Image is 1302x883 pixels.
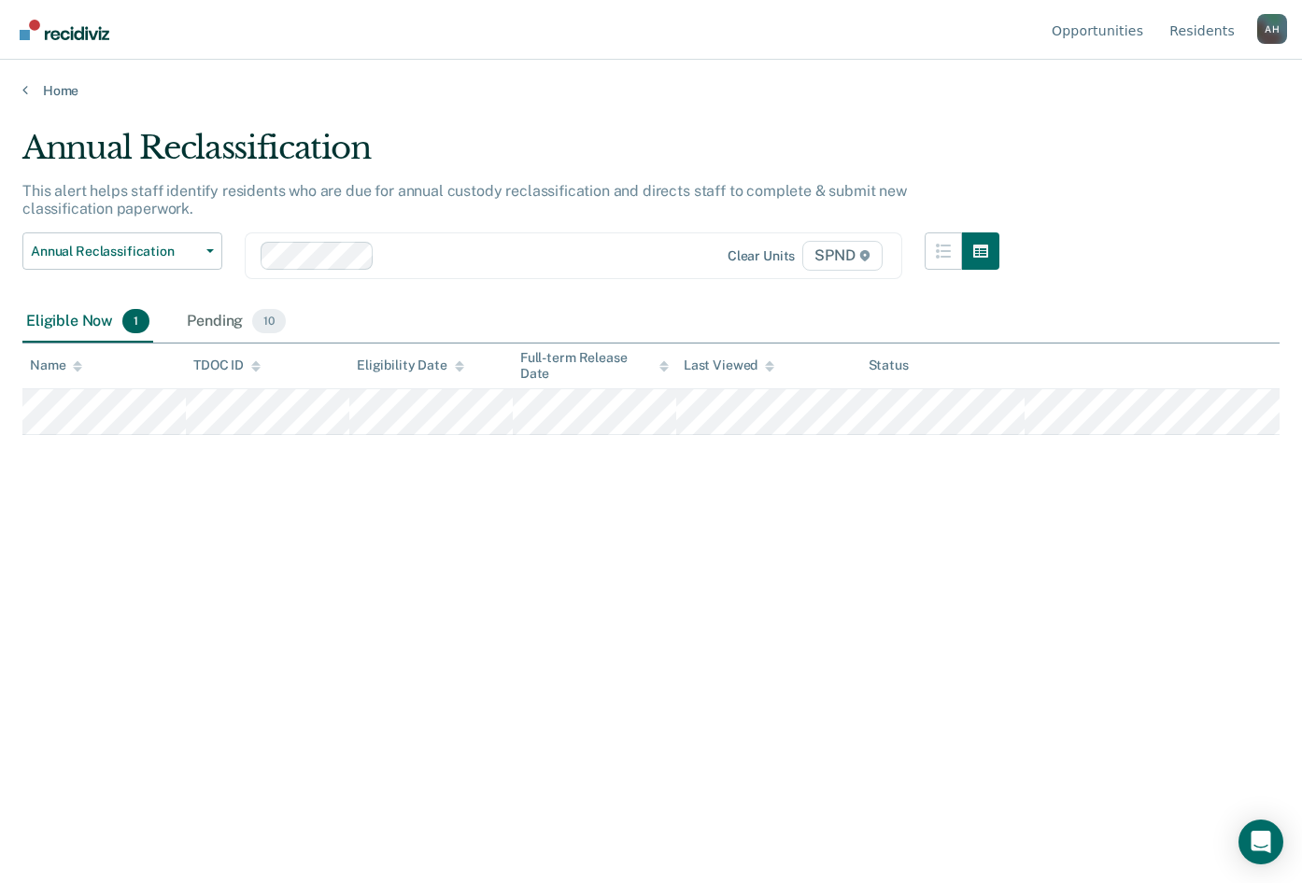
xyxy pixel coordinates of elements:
div: Last Viewed [684,357,774,373]
a: Home [22,82,1280,99]
span: 10 [252,309,286,333]
div: A H [1257,14,1287,44]
div: Pending10 [183,301,290,343]
div: Open Intercom Messenger [1238,820,1283,864]
div: Full-term Release Date [520,350,669,382]
div: Eligibility Date [357,357,464,373]
span: 1 [122,309,149,333]
div: Status [869,357,909,373]
button: Profile dropdown button [1257,14,1287,44]
button: Annual Reclassification [22,232,222,270]
div: Name [30,357,82,373]
span: SPND [802,241,882,271]
span: Annual Reclassification [31,244,199,259]
div: TDOC ID [193,357,261,373]
div: Annual Reclassification [22,129,999,182]
p: This alert helps staff identify residents who are due for annual custody reclassification and dir... [22,182,907,217]
div: Clear units [728,248,796,264]
img: Recidiviz [20,20,109,40]
div: Eligible Now1 [22,301,153,343]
